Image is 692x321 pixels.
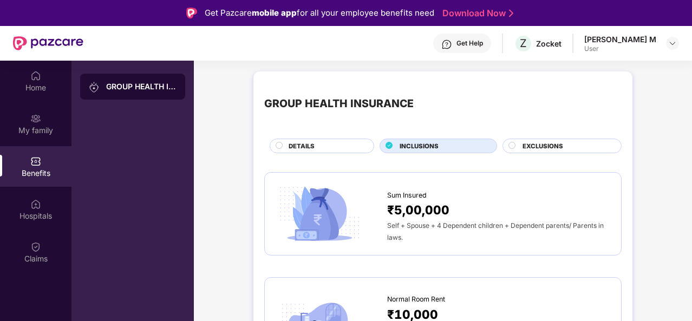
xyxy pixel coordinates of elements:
img: New Pazcare Logo [13,36,83,50]
img: Stroke [509,8,513,19]
img: svg+xml;base64,PHN2ZyB3aWR0aD0iMjAiIGhlaWdodD0iMjAiIHZpZXdCb3g9IjAgMCAyMCAyMCIgZmlsbD0ibm9uZSIgeG... [30,113,41,124]
div: GROUP HEALTH INSURANCE [264,95,414,112]
div: Get Pazcare for all your employee benefits need [205,6,434,19]
span: DETAILS [289,141,315,151]
img: icon [276,184,363,245]
img: svg+xml;base64,PHN2ZyBpZD0iQmVuZWZpdHMiIHhtbG5zPSJodHRwOi8vd3d3LnczLm9yZy8yMDAwL3N2ZyIgd2lkdGg9Ij... [30,156,41,167]
div: User [584,44,656,53]
img: svg+xml;base64,PHN2ZyB3aWR0aD0iMjAiIGhlaWdodD0iMjAiIHZpZXdCb3g9IjAgMCAyMCAyMCIgZmlsbD0ibm9uZSIgeG... [89,82,100,93]
img: svg+xml;base64,PHN2ZyBpZD0iSGVscC0zMngzMiIgeG1sbnM9Imh0dHA6Ly93d3cudzMub3JnLzIwMDAvc3ZnIiB3aWR0aD... [441,39,452,50]
img: svg+xml;base64,PHN2ZyBpZD0iQ2xhaW0iIHhtbG5zPSJodHRwOi8vd3d3LnczLm9yZy8yMDAwL3N2ZyIgd2lkdGg9IjIwIi... [30,241,41,252]
span: ₹5,00,000 [387,200,449,219]
div: [PERSON_NAME] M [584,34,656,44]
a: Download Now [442,8,510,19]
span: Sum Insured [387,190,427,201]
img: Logo [186,8,197,18]
img: svg+xml;base64,PHN2ZyBpZD0iSG9tZSIgeG1sbnM9Imh0dHA6Ly93d3cudzMub3JnLzIwMDAvc3ZnIiB3aWR0aD0iMjAiIG... [30,70,41,81]
div: Get Help [456,39,483,48]
span: EXCLUSIONS [523,141,563,151]
div: Zocket [536,38,562,49]
img: svg+xml;base64,PHN2ZyBpZD0iSG9zcGl0YWxzIiB4bWxucz0iaHR0cDovL3d3dy53My5vcmcvMjAwMC9zdmciIHdpZHRoPS... [30,199,41,209]
span: INCLUSIONS [400,141,439,151]
strong: mobile app [252,8,297,18]
span: Normal Room Rent [387,294,445,305]
div: GROUP HEALTH INSURANCE [106,81,177,92]
span: Self + Spouse + 4 Dependent children + Dependent parents/ Parents in laws. [387,221,604,241]
img: svg+xml;base64,PHN2ZyBpZD0iRHJvcGRvd24tMzJ4MzIiIHhtbG5zPSJodHRwOi8vd3d3LnczLm9yZy8yMDAwL3N2ZyIgd2... [668,39,677,48]
span: Z [520,37,527,50]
